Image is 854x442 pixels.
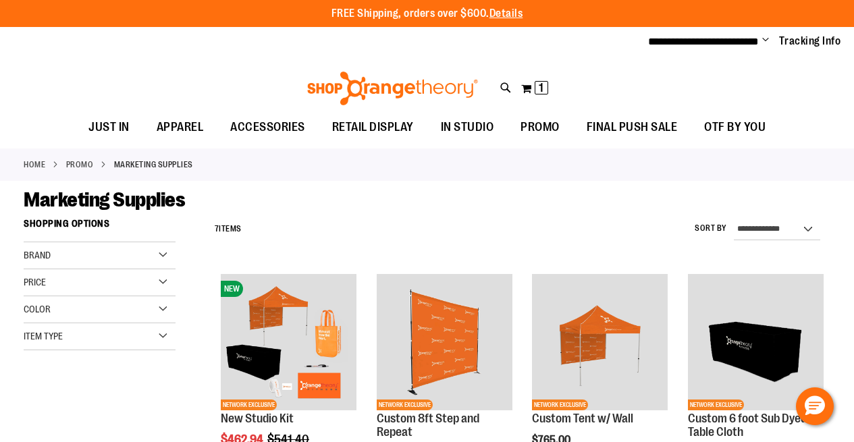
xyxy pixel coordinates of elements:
a: OTF 8ft Step and RepeatNETWORK EXCLUSIVE [377,274,512,412]
span: NETWORK EXCLUSIVE [688,399,744,410]
span: Item Type [24,331,63,341]
span: ACCESSORIES [230,112,305,142]
span: OTF BY YOU [704,112,766,142]
a: ACCESSORIES [217,112,319,143]
a: RETAIL DISPLAY [319,112,427,143]
span: Brand [24,250,51,260]
a: New Studio Kit [221,412,294,425]
span: FINAL PUSH SALE [587,112,678,142]
a: PROMO [507,112,573,142]
span: PROMO [521,112,560,142]
span: Marketing Supplies [24,188,185,211]
span: APPAREL [157,112,204,142]
label: Sort By [695,223,727,234]
a: FINAL PUSH SALE [573,112,691,143]
a: Tracking Info [779,34,841,49]
a: Details [489,7,523,20]
button: Hello, have a question? Let’s chat. [796,387,834,425]
strong: Shopping Options [24,212,176,242]
span: NETWORK EXCLUSIVE [221,399,277,410]
span: JUST IN [88,112,130,142]
span: Color [24,304,51,314]
span: IN STUDIO [441,112,494,142]
p: FREE Shipping, orders over $600. [331,6,523,22]
a: OTF Custom Tent w/single sided wall OrangeNETWORK EXCLUSIVE [532,274,668,412]
span: RETAIL DISPLAY [332,112,414,142]
img: OTF Custom Tent w/single sided wall Orange [532,274,668,410]
span: 1 [539,81,543,94]
span: Price [24,277,46,287]
a: APPAREL [143,112,217,143]
a: Custom Tent w/ Wall [532,412,633,425]
a: Custom 8ft Step and Repeat [377,412,479,439]
img: Shop Orangetheory [305,72,480,105]
img: OTF 6 foot Sub Dyed Table Cloth [688,274,824,410]
img: OTF 8ft Step and Repeat [377,274,512,410]
span: 7 [215,224,219,233]
h2: Items [215,219,242,240]
a: OTF 6 foot Sub Dyed Table ClothNETWORK EXCLUSIVE [688,274,824,412]
a: Home [24,159,45,171]
a: IN STUDIO [427,112,508,143]
a: PROMO [66,159,94,171]
a: Custom 6 foot Sub Dyed Table Cloth [688,412,807,439]
span: NEW [221,281,243,297]
img: New Studio Kit [221,274,356,410]
a: New Studio KitNEWNETWORK EXCLUSIVE [221,274,356,412]
span: NETWORK EXCLUSIVE [377,399,433,410]
button: Account menu [762,34,769,48]
strong: Marketing Supplies [114,159,193,171]
a: JUST IN [75,112,143,143]
a: OTF BY YOU [691,112,779,143]
span: NETWORK EXCLUSIVE [532,399,588,410]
